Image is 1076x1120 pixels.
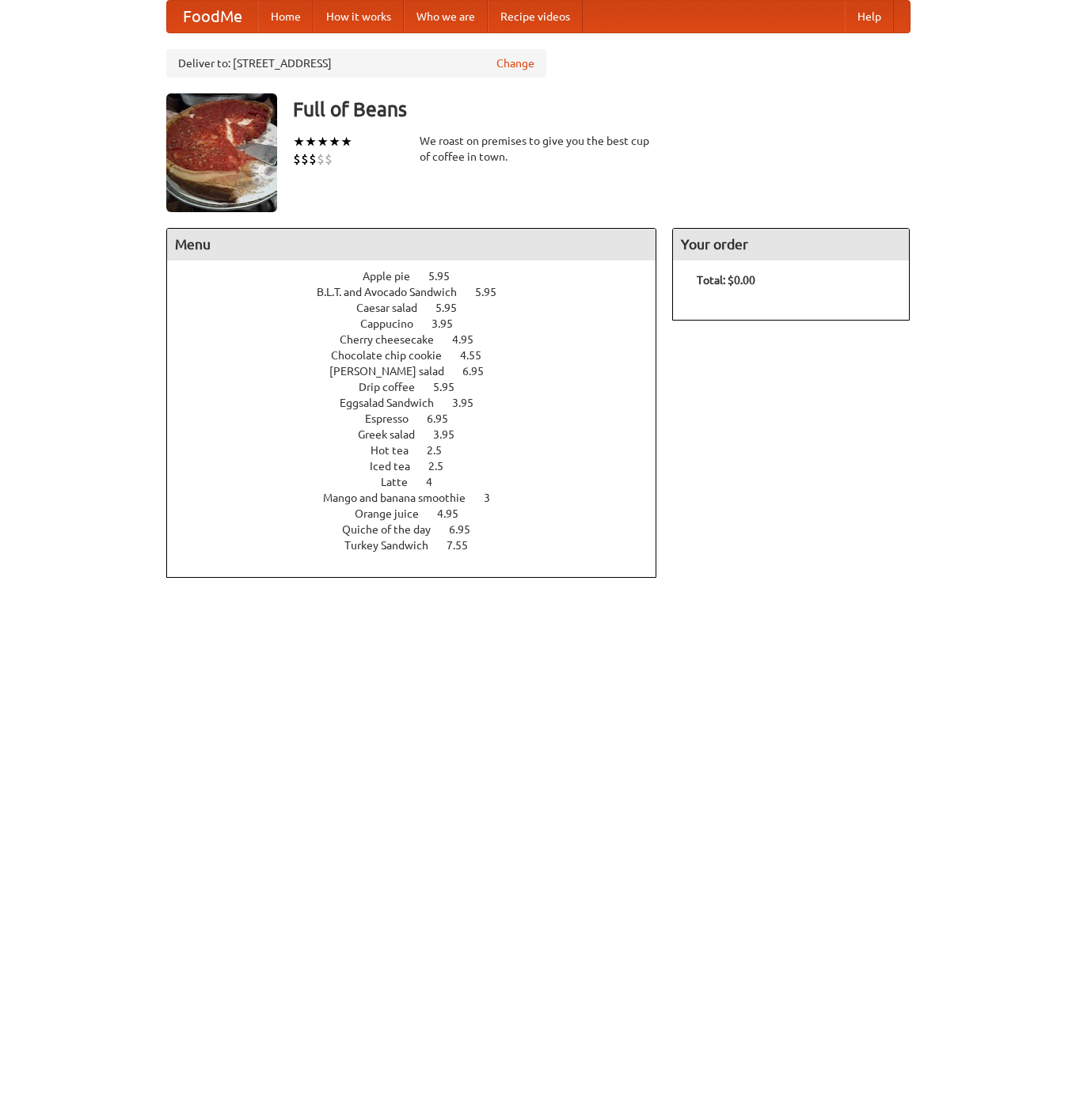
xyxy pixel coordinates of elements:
span: 5.95 [433,381,470,393]
a: Espresso 6.95 [365,412,477,425]
span: 4.95 [452,333,489,346]
span: Hot tea [371,444,424,457]
a: Iced tea 2.5 [370,460,473,473]
span: Espresso [365,412,424,425]
a: [PERSON_NAME] salad 6.95 [329,365,513,378]
span: Caesar salad [356,302,433,314]
li: $ [317,150,325,168]
span: Latte [381,476,424,488]
span: Turkey Sandwich [344,539,444,552]
a: Latte 4 [381,476,462,488]
span: 3 [484,492,506,504]
span: Drip coffee [359,381,431,393]
a: Change [496,55,534,71]
a: Quiche of the day 6.95 [342,523,500,536]
li: $ [309,150,317,168]
b: Total: $0.00 [697,274,755,287]
li: ★ [329,133,340,150]
a: Drip coffee 5.95 [359,381,484,393]
span: 2.5 [427,444,458,457]
a: How it works [314,1,404,32]
span: 3.95 [452,397,489,409]
a: Mango and banana smoothie 3 [323,492,519,504]
span: Iced tea [370,460,426,473]
a: Cappucino 3.95 [360,317,482,330]
span: Quiche of the day [342,523,447,536]
span: 7.55 [447,539,484,552]
span: Cherry cheesecake [340,333,450,346]
span: Chocolate chip cookie [331,349,458,362]
img: angular.jpg [166,93,277,212]
a: Turkey Sandwich 7.55 [344,539,497,552]
a: Greek salad 3.95 [358,428,484,441]
span: 4.95 [437,507,474,520]
li: ★ [340,133,352,150]
a: Caesar salad 5.95 [356,302,486,314]
span: 3.95 [432,317,469,330]
a: B.L.T. and Avocado Sandwich 5.95 [317,286,526,298]
li: $ [301,150,309,168]
a: Who we are [404,1,488,32]
span: 4.55 [460,349,497,362]
span: 3.95 [433,428,470,441]
span: 6.95 [449,523,486,536]
li: ★ [305,133,317,150]
span: 6.95 [462,365,500,378]
a: Orange juice 4.95 [355,507,488,520]
li: $ [293,150,301,168]
a: Chocolate chip cookie 4.55 [331,349,511,362]
span: Apple pie [363,270,426,283]
span: 5.95 [475,286,512,298]
span: 4 [426,476,448,488]
span: 5.95 [435,302,473,314]
span: Orange juice [355,507,435,520]
h3: Full of Beans [293,93,911,125]
a: FoodMe [167,1,258,32]
li: ★ [293,133,305,150]
span: B.L.T. and Avocado Sandwich [317,286,473,298]
li: ★ [317,133,329,150]
a: Home [258,1,314,32]
span: [PERSON_NAME] salad [329,365,460,378]
span: 2.5 [428,460,459,473]
h4: Your order [673,229,909,260]
span: 5.95 [428,270,466,283]
a: Help [845,1,894,32]
div: We roast on premises to give you the best cup of coffee in town. [420,133,657,165]
span: Mango and banana smoothie [323,492,481,504]
a: Recipe videos [488,1,583,32]
a: Cherry cheesecake 4.95 [340,333,503,346]
span: Greek salad [358,428,431,441]
h4: Menu [167,229,656,260]
span: 6.95 [427,412,464,425]
div: Deliver to: [STREET_ADDRESS] [166,49,546,78]
a: Hot tea 2.5 [371,444,471,457]
a: Apple pie 5.95 [363,270,479,283]
span: Eggsalad Sandwich [340,397,450,409]
li: $ [325,150,333,168]
a: Eggsalad Sandwich 3.95 [340,397,503,409]
span: Cappucino [360,317,429,330]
